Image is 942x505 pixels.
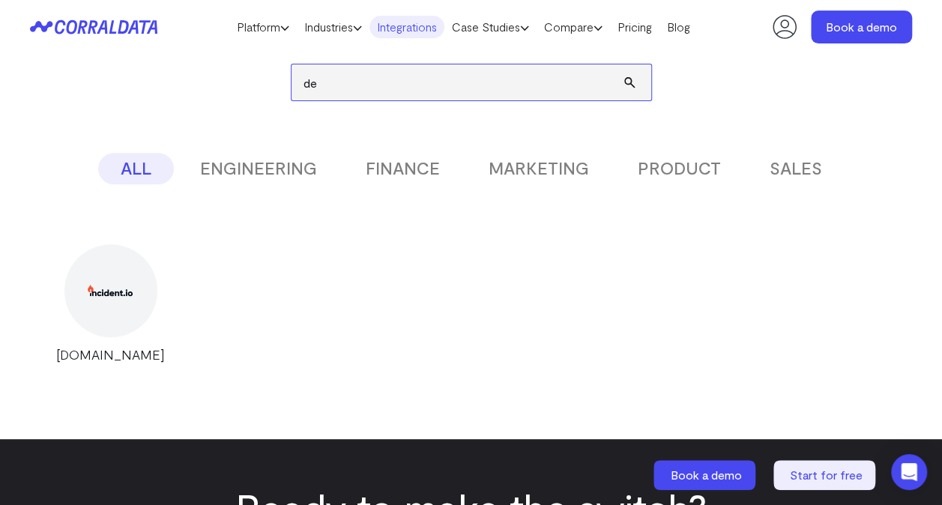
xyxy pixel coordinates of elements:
[610,16,659,38] a: Pricing
[891,454,927,490] div: Open Intercom Messenger
[811,10,912,43] a: Book a demo
[297,16,369,38] a: Industries
[30,345,191,364] div: [DOMAIN_NAME]
[537,16,610,38] a: Compare
[444,16,537,38] a: Case Studies
[747,153,845,184] button: SALES
[773,460,878,490] a: Start for free
[30,244,191,364] a: incident.io [DOMAIN_NAME]
[229,16,297,38] a: Platform
[659,16,698,38] a: Blog
[369,16,444,38] a: Integrations
[343,153,462,184] button: FINANCE
[615,153,743,184] button: PRODUCT
[292,64,651,100] input: Search data sources
[88,284,133,297] img: incident.io
[653,460,758,490] a: Book a demo
[466,153,612,184] button: MARKETING
[98,153,174,184] button: ALL
[671,468,742,482] span: Book a demo
[178,153,339,184] button: ENGINEERING
[790,468,863,482] span: Start for free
